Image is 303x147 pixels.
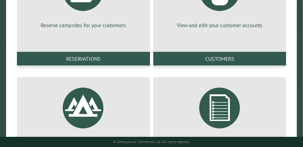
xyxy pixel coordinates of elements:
[161,21,278,29] p: View and edit your customer accounts
[113,140,190,144] small: © Campground Commander LLC. All rights reserved.
[153,52,286,66] a: Customers
[17,52,150,66] a: Reservations
[161,82,278,146] a: Generate reports about your campground
[25,82,142,146] a: View and edit your campsite data
[25,21,142,29] p: Reserve campsites for your customers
